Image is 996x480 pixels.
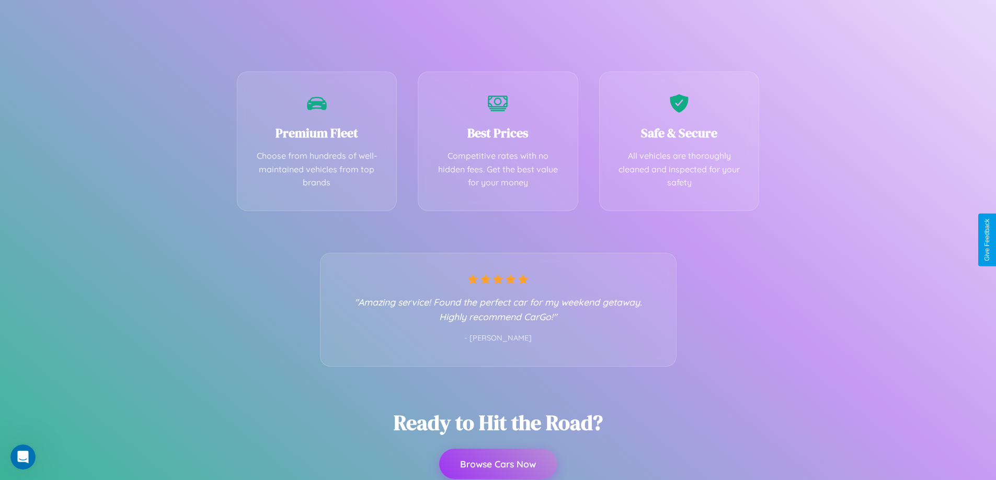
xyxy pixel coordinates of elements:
[10,444,36,470] iframe: Intercom live chat
[253,149,381,190] p: Choose from hundreds of well-maintained vehicles from top brands
[341,332,655,345] p: - [PERSON_NAME]
[341,295,655,324] p: "Amazing service! Found the perfect car for my weekend getaway. Highly recommend CarGo!"
[434,124,562,142] h3: Best Prices
[439,449,557,479] button: Browse Cars Now
[615,149,743,190] p: All vehicles are thoroughly cleaned and inspected for your safety
[434,149,562,190] p: Competitive rates with no hidden fees. Get the best value for your money
[983,219,991,261] div: Give Feedback
[253,124,381,142] h3: Premium Fleet
[394,408,603,437] h2: Ready to Hit the Road?
[615,124,743,142] h3: Safe & Secure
